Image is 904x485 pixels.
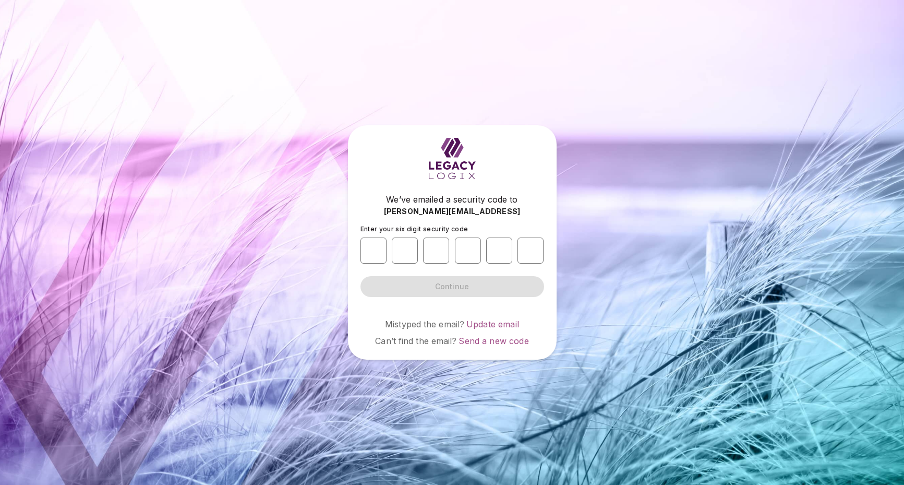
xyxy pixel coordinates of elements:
[386,193,517,206] span: We’ve emailed a security code to
[466,319,519,329] a: Update email
[385,319,464,329] span: Mistyped the email?
[375,336,456,346] span: Can’t find the email?
[360,225,468,233] span: Enter your six digit security code
[459,336,528,346] a: Send a new code
[384,206,521,217] span: [PERSON_NAME][EMAIL_ADDRESS]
